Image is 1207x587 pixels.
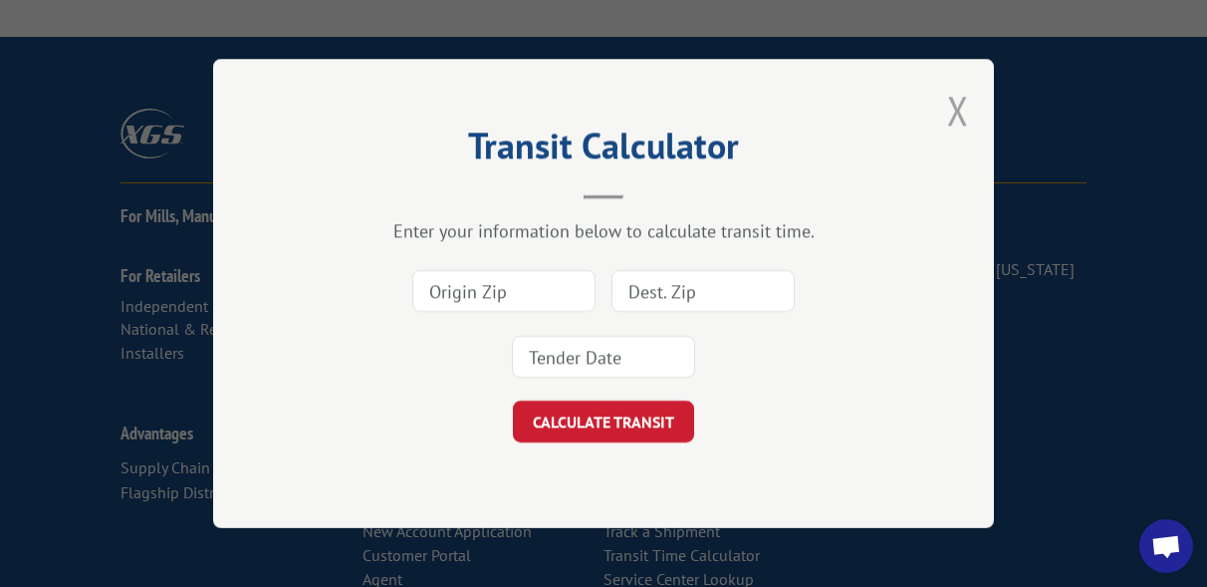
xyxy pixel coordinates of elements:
[1139,519,1193,573] div: Open chat
[611,270,795,312] input: Dest. Zip
[947,84,969,137] button: Close modal
[412,270,596,312] input: Origin Zip
[512,336,695,378] input: Tender Date
[313,132,894,169] h2: Transit Calculator
[513,401,694,442] button: CALCULATE TRANSIT
[313,219,894,242] div: Enter your information below to calculate transit time.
